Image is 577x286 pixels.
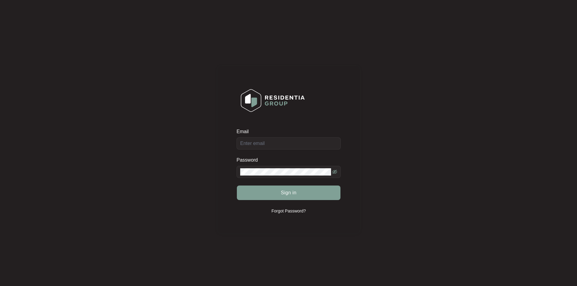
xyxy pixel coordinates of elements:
[237,129,253,135] label: Email
[237,137,341,150] input: Email
[240,168,331,176] input: Password
[237,85,309,116] img: Login Logo
[281,189,297,196] span: Sign in
[332,169,337,174] span: eye-invisible
[271,208,306,214] p: Forgot Password?
[237,186,340,200] button: Sign in
[237,157,262,163] label: Password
